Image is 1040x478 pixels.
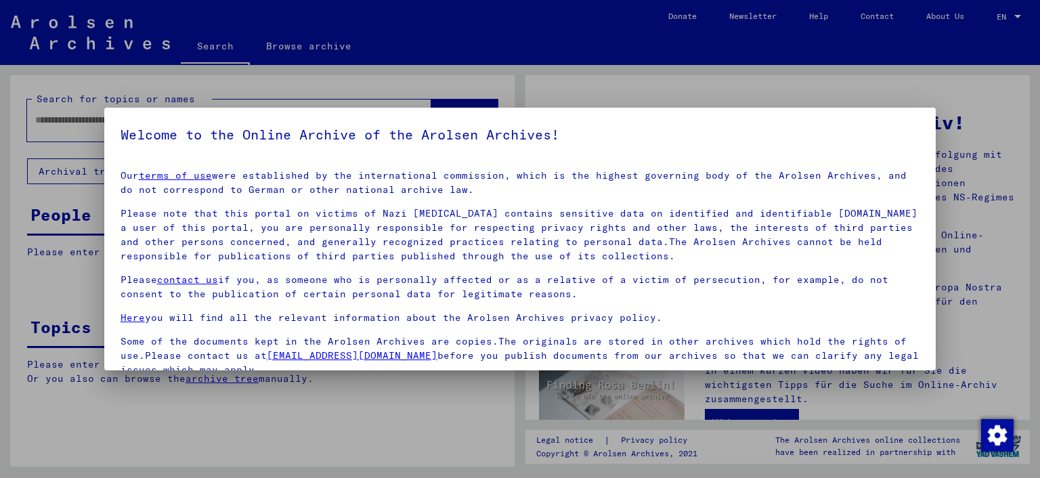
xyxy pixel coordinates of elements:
[267,349,437,362] a: [EMAIL_ADDRESS][DOMAIN_NAME]
[121,311,145,324] a: Here
[121,311,920,325] p: you will find all the relevant information about the Arolsen Archives privacy policy.
[121,124,920,146] h5: Welcome to the Online Archive of the Arolsen Archives!
[121,169,920,197] p: Our were established by the international commission, which is the highest governing body of the ...
[139,169,212,181] a: terms of use
[121,207,920,263] p: Please note that this portal on victims of Nazi [MEDICAL_DATA] contains sensitive data on identif...
[121,273,920,301] p: Please if you, as someone who is personally affected or as a relative of a victim of persecution,...
[981,419,1014,452] img: Change consent
[157,274,218,286] a: contact us
[121,334,920,377] p: Some of the documents kept in the Arolsen Archives are copies.The originals are stored in other a...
